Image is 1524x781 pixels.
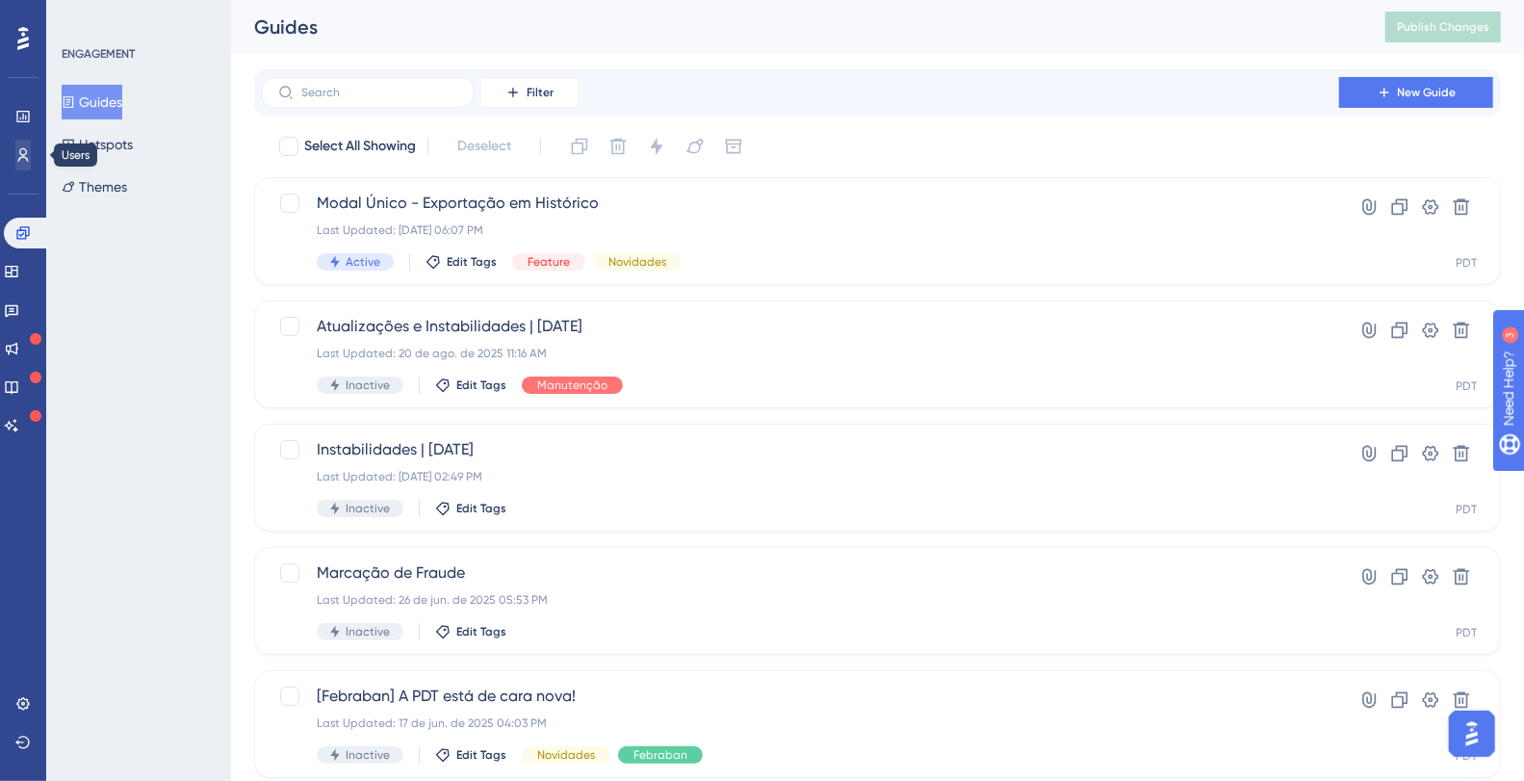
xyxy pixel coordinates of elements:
span: Edit Tags [447,254,497,270]
div: PDT [1456,255,1477,271]
button: Publish Changes [1385,12,1501,42]
span: New Guide [1398,85,1457,100]
span: Publish Changes [1397,19,1489,35]
button: Edit Tags [426,254,497,270]
button: Themes [62,169,127,204]
div: Last Updated: [DATE] 02:49 PM [317,469,1284,484]
span: Inactive [346,501,390,516]
div: Last Updated: 26 de jun. de 2025 05:53 PM [317,592,1284,608]
input: Search [301,86,457,99]
div: Guides [254,13,1337,40]
span: [Febraban] A PDT está de cara nova! [317,685,1284,708]
iframe: UserGuiding AI Assistant Launcher [1443,705,1501,763]
span: Manutenção [537,377,607,393]
div: PDT [1456,502,1477,517]
button: Edit Tags [435,747,506,763]
div: ENGAGEMENT [62,46,135,62]
button: Edit Tags [435,377,506,393]
span: Feature [528,254,570,270]
button: Edit Tags [435,501,506,516]
span: Filter [527,85,554,100]
span: Select All Showing [304,135,416,158]
span: Edit Tags [456,501,506,516]
button: Guides [62,85,122,119]
div: PDT [1456,625,1477,640]
span: Edit Tags [456,624,506,639]
button: Filter [481,77,578,108]
span: Inactive [346,377,390,393]
span: Novidades [608,254,666,270]
div: Last Updated: 20 de ago. de 2025 11:16 AM [317,346,1284,361]
div: Last Updated: 17 de jun. de 2025 04:03 PM [317,716,1284,731]
div: PDT [1456,378,1477,394]
div: Last Updated: [DATE] 06:07 PM [317,222,1284,238]
span: Atualizações e Instabilidades | [DATE] [317,315,1284,338]
span: Febraban [633,747,687,763]
span: Inactive [346,747,390,763]
span: Edit Tags [456,747,506,763]
div: 3 [134,10,140,25]
button: Hotspots [62,127,133,162]
span: Deselect [457,135,511,158]
button: New Guide [1339,77,1493,108]
span: Marcação de Fraude [317,561,1284,585]
span: Inactive [346,624,390,639]
button: Deselect [440,129,529,164]
span: Edit Tags [456,377,506,393]
span: Need Help? [45,5,120,28]
span: Instabilidades | [DATE] [317,438,1284,461]
span: Novidades [537,747,595,763]
span: Modal Único - Exportação em Histórico [317,192,1284,215]
span: Active [346,254,380,270]
button: Edit Tags [435,624,506,639]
